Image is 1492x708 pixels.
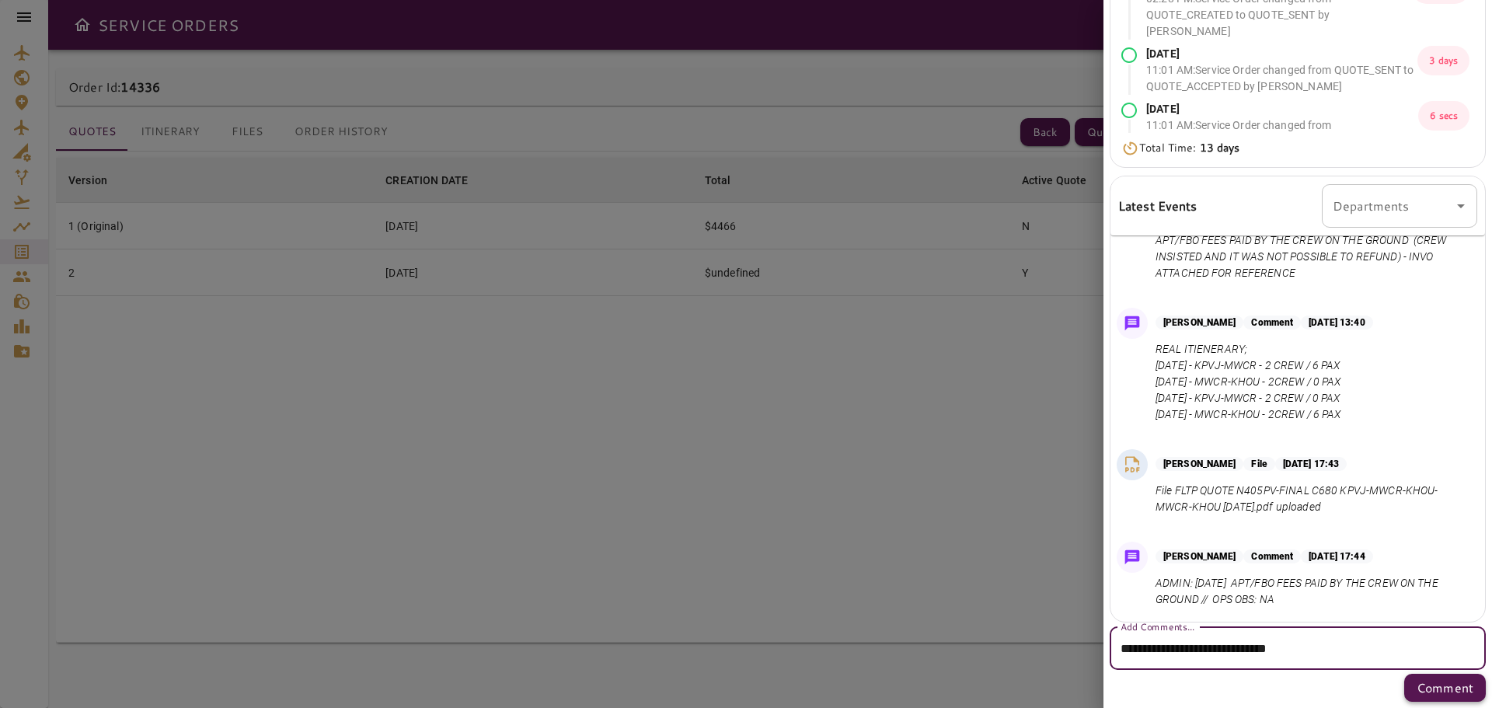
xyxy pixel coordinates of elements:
[1156,549,1243,563] p: [PERSON_NAME]
[1301,549,1372,563] p: [DATE] 17:44
[1146,46,1417,62] p: [DATE]
[1146,117,1418,166] p: 11:01 AM : Service Order changed from QUOTE_ACCEPTED to AWAITING_ASSIGNMENT by [PERSON_NAME]
[1156,483,1471,515] p: File FLTP QUOTE N405PV-FINAL C680 KPVJ-MWCR-KHOU-MWCR-KHOU [DATE].pdf uploaded
[1417,678,1473,697] p: Comment
[1121,312,1143,334] img: Message Icon
[1121,141,1139,156] img: Timer Icon
[1243,457,1274,471] p: File
[1301,316,1372,330] p: [DATE] 13:40
[1156,341,1373,423] p: REAL ITIENERARY; [DATE] - KPVJ-MWCR - 2 CREW / 6 PAX [DATE] - MWCR-KHOU - 2CREW / 0 PAX [DATE] - ...
[1200,140,1240,155] b: 13 days
[1121,453,1144,476] img: PDF File
[1156,200,1471,281] p: FINAL RMKS/ LEG 3 & 4 DATE CHANGED : QUOTED [DATE] / REAL AUG [DATE] APT/FBO FEES PAID BY THE CRE...
[1450,195,1472,217] button: Open
[1275,457,1347,471] p: [DATE] 17:43
[1146,62,1417,95] p: 11:01 AM : Service Order changed from QUOTE_SENT to QUOTE_ACCEPTED by [PERSON_NAME]
[1156,457,1243,471] p: [PERSON_NAME]
[1146,101,1418,117] p: [DATE]
[1417,46,1469,75] p: 3 days
[1121,546,1143,568] img: Message Icon
[1243,316,1301,330] p: Comment
[1404,674,1486,702] button: Comment
[1156,575,1471,608] p: ADMIN: [DATE] APT/FBO FEES PAID BY THE CREW ON THE GROUND // OPS OBS: NA
[1139,140,1240,156] p: Total Time:
[1121,619,1194,633] label: Add Comments...
[1418,101,1469,131] p: 6 secs
[1243,549,1301,563] p: Comment
[1118,196,1197,216] h6: Latest Events
[1156,316,1243,330] p: [PERSON_NAME]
